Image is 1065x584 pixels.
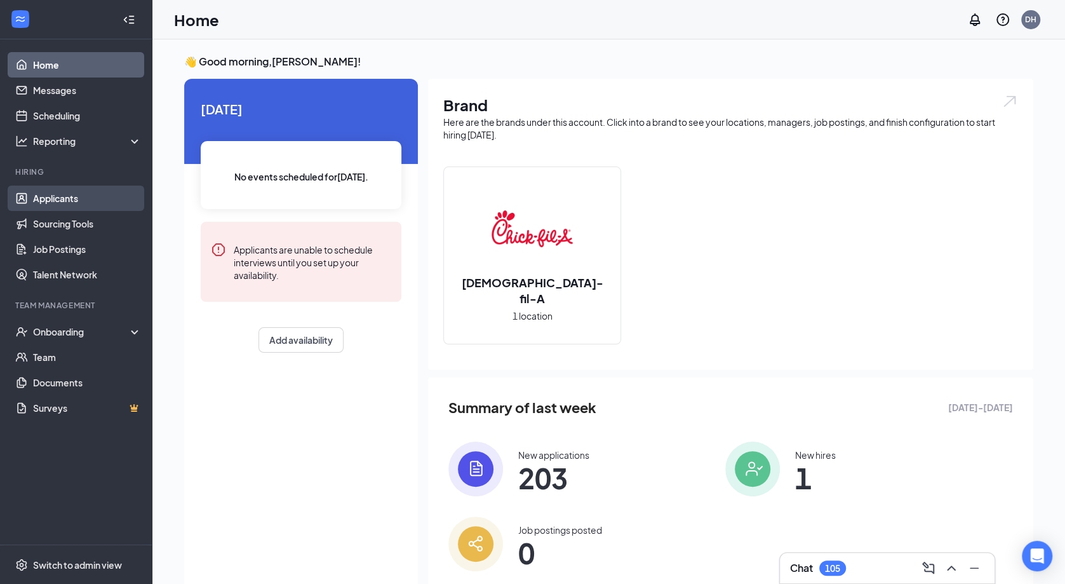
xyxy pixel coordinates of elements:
[443,116,1018,141] div: Here are the brands under this account. Click into a brand to see your locations, managers, job p...
[33,211,142,236] a: Sourcing Tools
[33,103,142,128] a: Scheduling
[234,242,391,282] div: Applicants are unable to schedule interviews until you set up your availability.
[518,541,602,564] span: 0
[443,94,1018,116] h1: Brand
[211,242,226,257] svg: Error
[964,558,984,578] button: Minimize
[795,466,836,489] span: 1
[825,563,840,574] div: 105
[444,275,620,306] h2: [DEMOGRAPHIC_DATA]-fil-A
[725,442,780,496] img: icon
[448,442,503,496] img: icon
[33,135,142,147] div: Reporting
[174,9,219,31] h1: Home
[15,300,139,311] div: Team Management
[33,325,131,338] div: Onboarding
[512,309,553,323] span: 1 location
[918,558,939,578] button: ComposeMessage
[33,262,142,287] a: Talent Network
[201,99,401,119] span: [DATE]
[518,466,589,489] span: 203
[518,449,589,461] div: New applications
[492,188,573,269] img: Chick-fil-A
[123,13,135,26] svg: Collapse
[234,170,368,184] span: No events scheduled for [DATE] .
[184,55,1033,69] h3: 👋 Good morning, [PERSON_NAME] !
[518,524,602,536] div: Job postings posted
[1022,541,1052,571] div: Open Intercom Messenger
[33,395,142,421] a: SurveysCrown
[921,560,936,576] svg: ComposeMessage
[448,397,596,419] span: Summary of last week
[33,370,142,395] a: Documents
[33,559,122,571] div: Switch to admin view
[967,12,982,27] svg: Notifications
[941,558,961,578] button: ChevronUp
[33,52,142,78] a: Home
[948,400,1013,414] span: [DATE] - [DATE]
[944,560,959,576] svg: ChevronUp
[33,186,142,211] a: Applicants
[795,449,836,461] div: New hires
[15,135,28,147] svg: Analysis
[33,78,142,103] a: Messages
[790,561,813,575] h3: Chat
[33,344,142,370] a: Team
[15,325,28,338] svg: UserCheck
[33,236,142,262] a: Job Postings
[1025,14,1036,25] div: DH
[448,517,503,571] img: icon
[1001,94,1018,109] img: open.6027fd2a22e1237b5b06.svg
[15,166,139,177] div: Hiring
[258,327,344,353] button: Add availability
[967,560,982,576] svg: Minimize
[995,12,1010,27] svg: QuestionInfo
[14,13,27,25] svg: WorkstreamLogo
[15,559,28,571] svg: Settings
